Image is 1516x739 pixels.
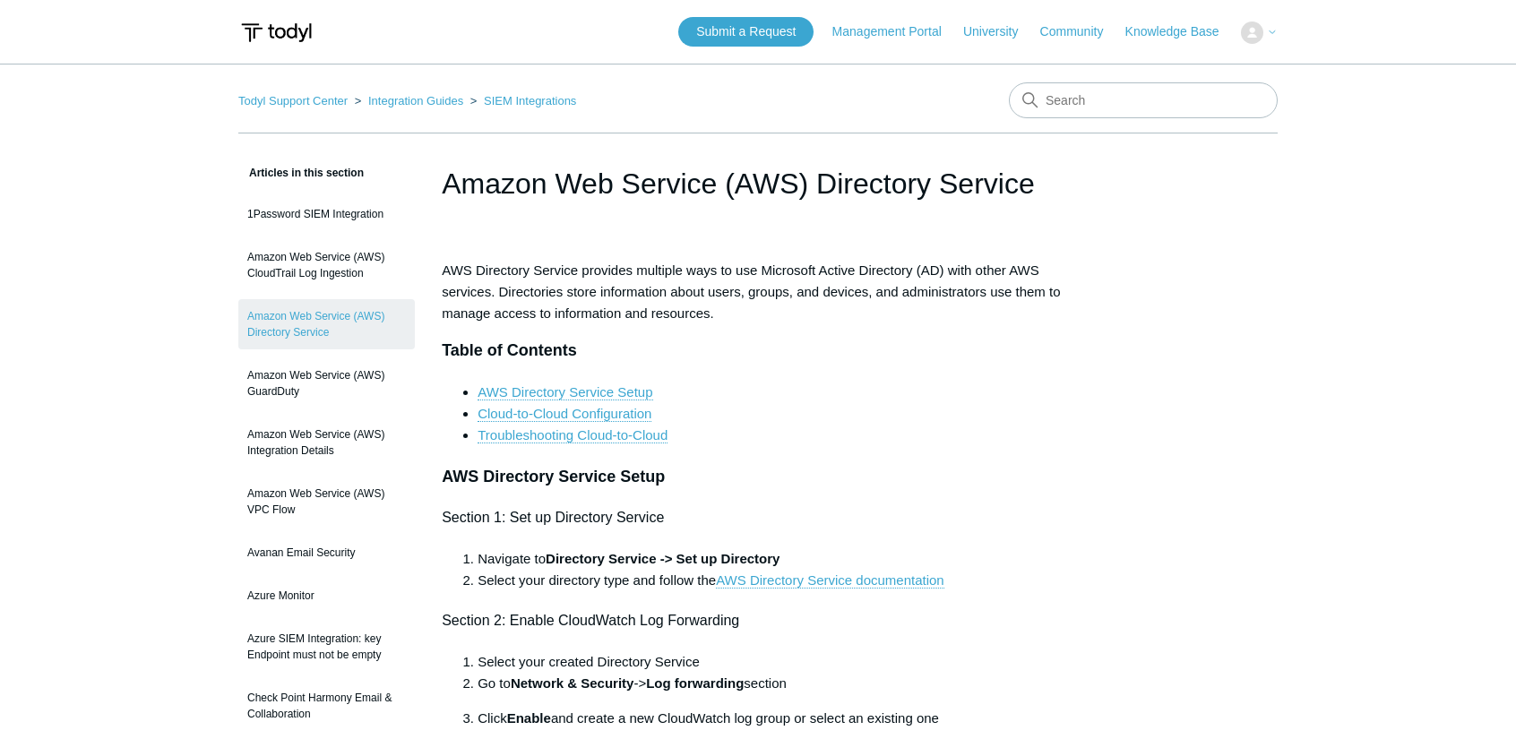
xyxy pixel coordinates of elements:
[442,162,1074,205] h1: Amazon Web Service (AWS) Directory Service
[238,536,415,570] a: Avanan Email Security
[238,477,415,527] a: Amazon Web Service (AWS) VPC Flow
[478,673,1074,694] li: Go to -> section
[1125,22,1237,41] a: Knowledge Base
[478,406,651,422] a: Cloud-to-Cloud Configuration
[963,22,1036,41] a: University
[478,570,1074,591] li: Select your directory type and follow the
[238,299,415,349] a: Amazon Web Service (AWS) Directory Service
[511,675,634,691] strong: Network & Security
[478,708,1074,729] p: Click and create a new CloudWatch log group or select an existing one
[832,22,960,41] a: Management Portal
[478,548,1074,570] li: Navigate to
[238,358,415,408] a: Amazon Web Service (AWS) GuardDuty
[238,240,415,290] a: Amazon Web Service (AWS) CloudTrail Log Ingestion
[238,681,415,731] a: Check Point Harmony Email & Collaboration
[546,551,780,566] strong: Directory Service -> Set up Directory
[238,579,415,613] a: Azure Monitor
[467,94,577,107] li: SIEM Integrations
[351,94,467,107] li: Integration Guides
[478,384,652,400] a: AWS Directory Service Setup
[442,260,1074,324] p: AWS Directory Service provides multiple ways to use Microsoft Active Directory (AD) with other AW...
[238,94,351,107] li: Todyl Support Center
[1040,22,1122,41] a: Community
[1009,82,1278,118] input: Search
[442,338,1074,364] h3: Table of Contents
[368,94,463,107] a: Integration Guides
[238,16,314,49] img: Todyl Support Center Help Center home page
[507,710,551,726] strong: Enable
[442,464,1074,490] h3: AWS Directory Service Setup
[238,622,415,672] a: Azure SIEM Integration: key Endpoint must not be empty
[478,427,668,443] a: Troubleshooting Cloud-to-Cloud
[238,417,415,468] a: Amazon Web Service (AWS) Integration Details
[646,675,744,691] strong: Log forwarding
[678,17,814,47] a: Submit a Request
[238,94,348,107] a: Todyl Support Center
[716,572,944,589] a: AWS Directory Service documentation
[238,167,364,179] span: Articles in this section
[478,651,1074,673] li: Select your created Directory Service
[238,197,415,231] a: 1Password SIEM Integration
[484,94,576,107] a: SIEM Integrations
[442,609,1074,632] h4: Section 2: Enable CloudWatch Log Forwarding
[442,506,1074,529] h4: Section 1: Set up Directory Service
